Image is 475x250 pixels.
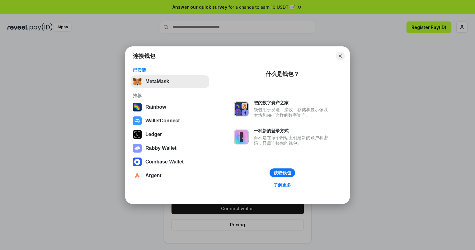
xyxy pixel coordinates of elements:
img: svg+xml,%3Csvg%20xmlns%3D%22http%3A%2F%2Fwww.w3.org%2F2000%2Fsvg%22%20fill%3D%22none%22%20viewBox... [234,130,249,144]
button: MetaMask [131,75,209,88]
div: 获取钱包 [274,170,291,176]
img: svg+xml,%3Csvg%20xmlns%3D%22http%3A%2F%2Fwww.w3.org%2F2000%2Fsvg%22%20fill%3D%22none%22%20viewBox... [234,101,249,116]
div: 一种新的登录方式 [254,128,331,134]
div: Rainbow [145,104,166,110]
div: Argent [145,173,162,178]
div: 而不是在每个网站上创建新的账户和密码，只需连接您的钱包。 [254,135,331,146]
button: Rainbow [131,101,209,113]
h1: 连接钱包 [133,52,155,60]
button: Ledger [131,128,209,141]
img: svg+xml,%3Csvg%20width%3D%2228%22%20height%3D%2228%22%20viewBox%3D%220%200%2028%2028%22%20fill%3D... [133,158,142,166]
img: svg+xml,%3Csvg%20xmlns%3D%22http%3A%2F%2Fwww.w3.org%2F2000%2Fsvg%22%20width%3D%2228%22%20height%3... [133,130,142,139]
div: 钱包用于发送、接收、存储和显示像以太坊和NFT这样的数字资产。 [254,107,331,118]
button: Close [336,52,345,60]
img: svg+xml,%3Csvg%20xmlns%3D%22http%3A%2F%2Fwww.w3.org%2F2000%2Fsvg%22%20fill%3D%22none%22%20viewBox... [133,144,142,153]
div: 推荐 [133,93,207,98]
button: Argent [131,169,209,182]
a: 了解更多 [270,181,295,189]
button: Rabby Wallet [131,142,209,154]
img: svg+xml,%3Csvg%20fill%3D%22none%22%20height%3D%2233%22%20viewBox%3D%220%200%2035%2033%22%20width%... [133,77,142,86]
button: WalletConnect [131,115,209,127]
div: MetaMask [145,79,169,84]
div: WalletConnect [145,118,180,124]
img: svg+xml,%3Csvg%20width%3D%22120%22%20height%3D%22120%22%20viewBox%3D%220%200%20120%20120%22%20fil... [133,103,142,111]
div: Coinbase Wallet [145,159,184,165]
img: svg+xml,%3Csvg%20width%3D%2228%22%20height%3D%2228%22%20viewBox%3D%220%200%2028%2028%22%20fill%3D... [133,171,142,180]
div: Ledger [145,132,162,137]
button: 获取钱包 [270,168,295,177]
div: 什么是钱包？ [266,70,299,78]
button: Coinbase Wallet [131,156,209,168]
div: 您的数字资产之家 [254,100,331,106]
div: 已安装 [133,67,207,73]
div: 了解更多 [274,182,291,188]
img: svg+xml,%3Csvg%20width%3D%2228%22%20height%3D%2228%22%20viewBox%3D%220%200%2028%2028%22%20fill%3D... [133,116,142,125]
div: Rabby Wallet [145,145,176,151]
